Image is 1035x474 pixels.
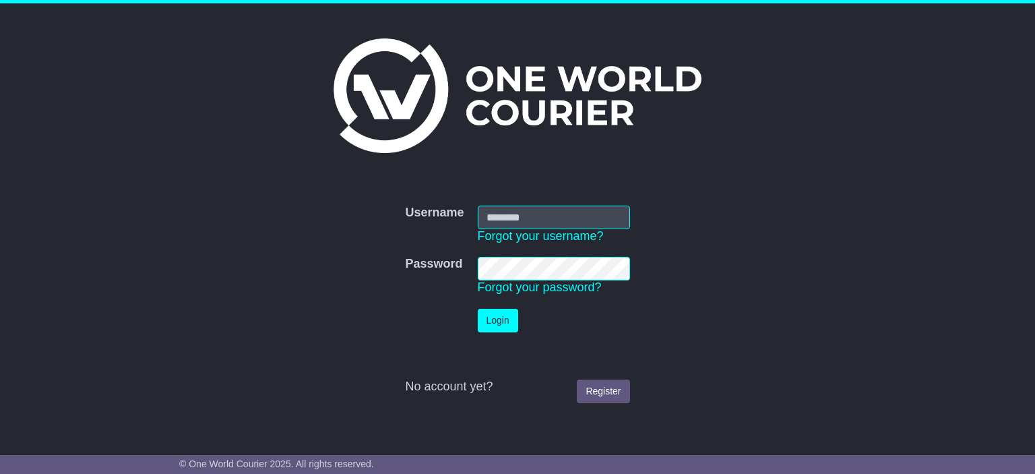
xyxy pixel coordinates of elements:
[405,206,464,220] label: Username
[478,309,518,332] button: Login
[334,38,701,153] img: One World
[405,257,462,272] label: Password
[405,380,629,394] div: No account yet?
[478,280,602,294] a: Forgot your password?
[179,458,374,469] span: © One World Courier 2025. All rights reserved.
[478,229,604,243] a: Forgot your username?
[577,380,629,403] a: Register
